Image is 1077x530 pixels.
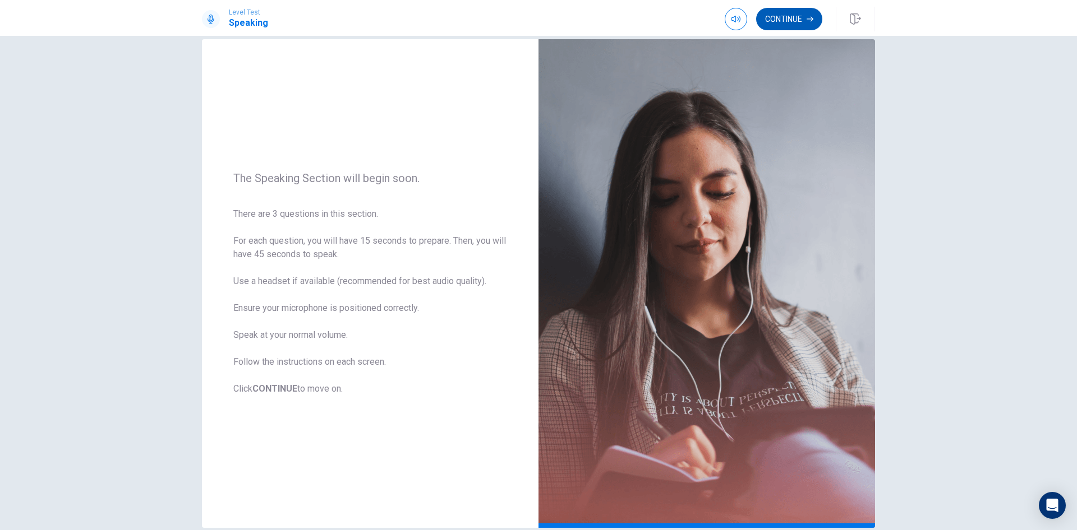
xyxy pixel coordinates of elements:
[233,207,507,396] span: There are 3 questions in this section. For each question, you will have 15 seconds to prepare. Th...
[538,39,875,528] img: speaking intro
[229,8,268,16] span: Level Test
[229,16,268,30] h1: Speaking
[233,171,507,185] span: The Speaking Section will begin soon.
[252,383,297,394] b: CONTINUE
[756,8,822,30] button: Continue
[1039,492,1066,519] div: Open Intercom Messenger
